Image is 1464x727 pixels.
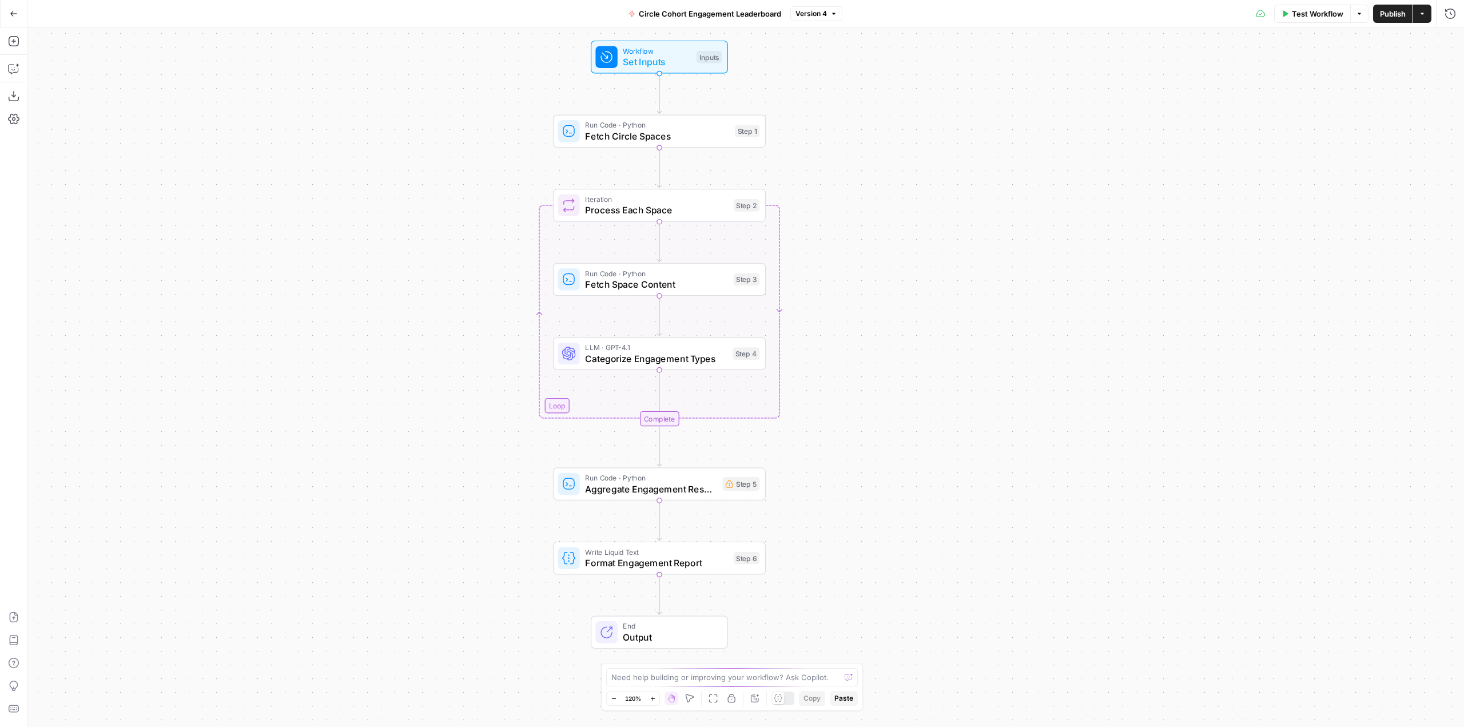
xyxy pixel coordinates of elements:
span: Run Code · Python [585,268,728,279]
div: Run Code · PythonFetch Space ContentStep 3 [553,263,766,296]
div: Complete [640,411,679,426]
span: Version 4 [795,9,827,19]
span: Format Engagement Report [585,556,728,570]
div: Step 3 [734,273,760,286]
div: Step 1 [735,125,759,138]
button: Paste [830,691,858,706]
span: Run Code · Python [585,120,729,130]
g: Edge from step_2-iteration-end to step_5 [657,426,661,466]
span: Aggregate Engagement Results [585,482,717,496]
span: Paste [834,693,853,704]
span: Categorize Engagement Types [585,352,727,366]
div: LoopIterationProcess Each SpaceStep 2 [553,189,766,222]
div: Step 4 [733,347,759,360]
g: Edge from step_3 to step_4 [657,296,661,336]
span: Output [623,630,716,644]
button: Copy [799,691,825,706]
span: Workflow [623,45,691,56]
button: Circle Cohort Engagement Leaderboard [622,5,788,23]
button: Test Workflow [1274,5,1351,23]
div: Run Code · PythonAggregate Engagement ResultsStep 5 [553,467,766,500]
span: Test Workflow [1292,8,1343,19]
div: Run Code · PythonFetch Circle SpacesStep 1 [553,115,766,148]
span: Publish [1380,8,1406,19]
span: LLM · GPT-4.1 [585,342,727,353]
div: WorkflowSet InputsInputs [553,41,766,74]
span: Iteration [585,194,728,205]
button: Publish [1373,5,1413,23]
span: Fetch Circle Spaces [585,129,729,143]
span: Process Each Space [585,203,728,217]
div: Step 6 [734,552,760,565]
button: Version 4 [790,6,842,21]
span: End [623,621,716,631]
span: Copy [803,693,821,704]
span: Run Code · Python [585,472,717,483]
span: Circle Cohort Engagement Leaderboard [639,8,781,19]
g: Edge from start to step_1 [657,74,661,114]
div: Inputs [697,51,722,63]
span: 120% [625,694,641,703]
g: Edge from step_1 to step_2 [657,148,661,188]
div: EndOutput [553,616,766,649]
span: Write Liquid Text [585,546,728,557]
g: Edge from step_5 to step_6 [657,500,661,541]
div: Complete [553,411,766,426]
g: Edge from step_2 to step_3 [657,222,661,262]
div: Step 2 [734,199,760,212]
div: Write Liquid TextFormat Engagement ReportStep 6 [553,542,766,575]
g: Edge from step_6 to end [657,575,661,615]
span: Set Inputs [623,55,691,69]
div: Step 5 [722,477,759,491]
span: Fetch Space Content [585,277,728,291]
div: LLM · GPT-4.1Categorize Engagement TypesStep 4 [553,337,766,370]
